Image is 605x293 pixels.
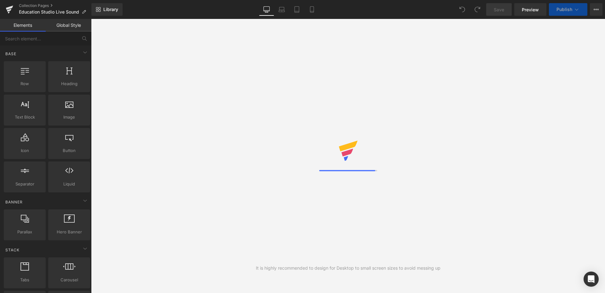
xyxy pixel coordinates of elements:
a: Mobile [304,3,320,16]
a: New Library [91,3,123,16]
span: Carousel [50,277,88,283]
span: Heading [50,80,88,87]
a: Collection Pages [19,3,91,8]
a: Laptop [274,3,289,16]
span: Hero Banner [50,229,88,235]
a: Tablet [289,3,304,16]
span: Icon [6,147,44,154]
span: Image [50,114,88,120]
span: Stack [5,247,20,253]
a: Desktop [259,3,274,16]
span: Base [5,51,17,57]
span: Save [494,6,504,13]
span: Text Block [6,114,44,120]
button: Redo [471,3,484,16]
span: Separator [6,181,44,187]
span: Preview [522,6,539,13]
span: Button [50,147,88,154]
span: Liquid [50,181,88,187]
span: Tabs [6,277,44,283]
span: Library [103,7,118,12]
span: Publish [556,7,572,12]
button: Undo [456,3,469,16]
span: Row [6,80,44,87]
span: Banner [5,199,23,205]
button: Publish [549,3,587,16]
div: Open Intercom Messenger [584,272,599,287]
span: Education Studio Live Sound [19,9,79,15]
a: Preview [514,3,546,16]
a: Global Style [46,19,91,32]
span: Parallax [6,229,44,235]
div: It is highly recommended to design for Desktop to small screen sizes to avoid messing up [256,265,441,272]
button: More [590,3,602,16]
